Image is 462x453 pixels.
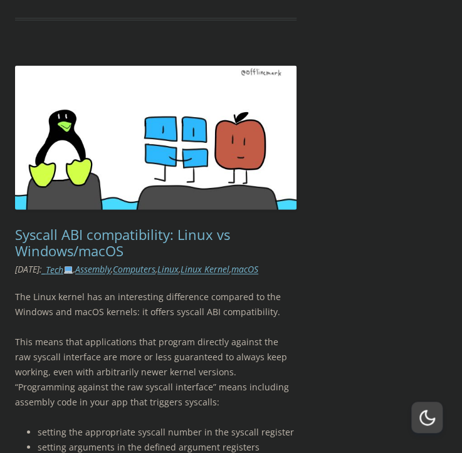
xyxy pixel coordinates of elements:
a: Linux Kernel [181,264,229,276]
a: _Tech [42,264,73,276]
img: 💻 [64,265,73,274]
a: Linux [157,264,179,276]
i: : , , , , , [15,264,258,276]
p: This means that applications that program directly against the raw syscall interface are more or ... [15,335,297,410]
time: [DATE] [15,264,39,276]
p: The Linux kernel has an interesting difference compared to the Windows and macOS kernels: it offe... [15,289,297,320]
a: Assembly [75,264,111,276]
a: Computers [113,264,155,276]
li: setting the appropriate syscall number in the syscall register [38,425,297,440]
a: Syscall ABI compatibility: Linux vs Windows/macOS [15,225,230,260]
a: macOS [231,264,258,276]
